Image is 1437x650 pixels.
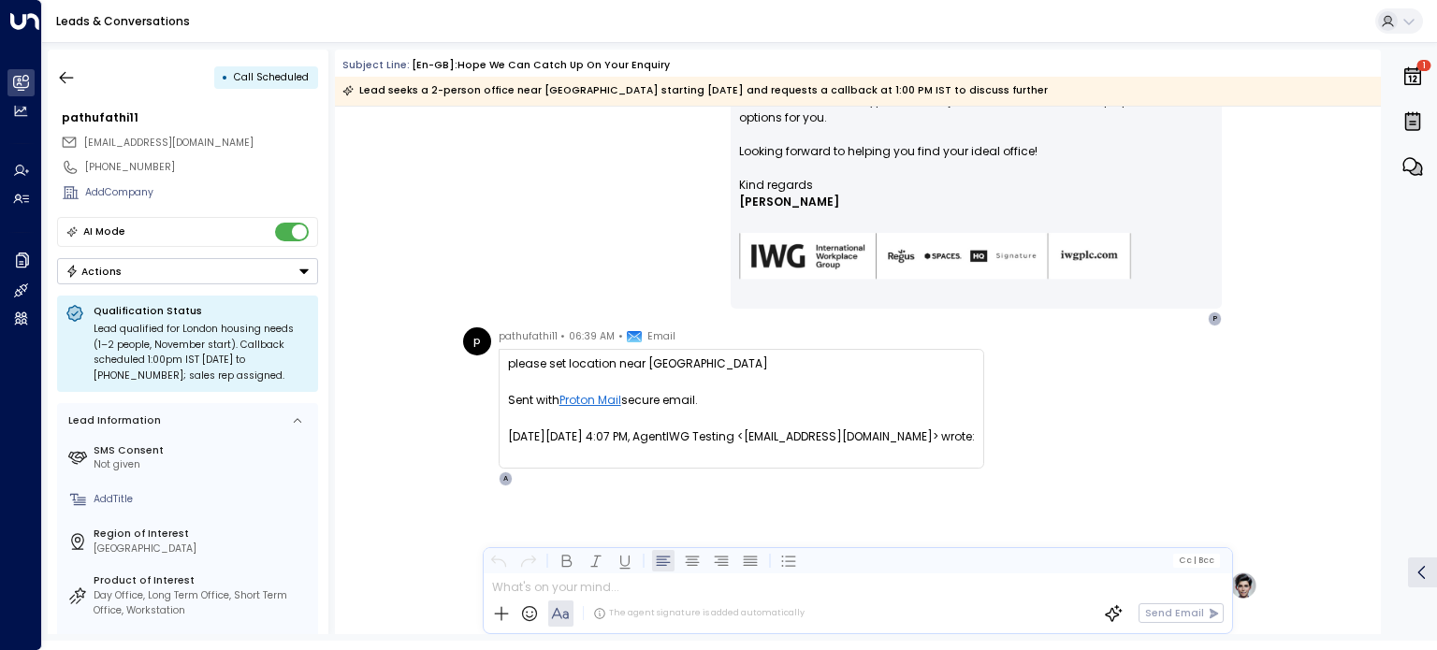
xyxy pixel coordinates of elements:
[739,177,813,194] span: Kind regards
[342,58,410,72] span: Subject Line:
[94,322,310,383] div: Lead qualified for London housing needs (1–2 people, November start). Callback scheduled 1:00pm I...
[62,109,318,126] div: pathufathi11
[94,573,312,588] label: Product of Interest
[593,607,805,620] div: The agent signature is added automatically
[64,413,161,428] div: Lead Information
[94,588,312,618] div: Day Office, Long Term Office, Short Term Office, Workstation
[618,327,623,346] span: •
[1173,554,1220,567] button: Cc|Bcc
[94,492,312,507] div: AddTitle
[94,542,312,556] div: [GEOGRAPHIC_DATA]
[516,549,539,571] button: Redo
[739,233,1132,281] img: AIorK4zU2Kz5WUNqa9ifSKC9jFH1hjwenjvh85X70KBOPduETvkeZu4OqG8oPuqbwvp3xfXcMQJCRtwYb-SG
[560,327,565,346] span: •
[508,355,975,372] div: please set location near [GEOGRAPHIC_DATA]
[94,527,312,542] label: Region of Interest
[342,81,1048,100] div: Lead seeks a 2-person office near [GEOGRAPHIC_DATA] starting [DATE] and requests a callback at 1:...
[499,471,514,486] div: A
[739,177,1213,303] div: Signature
[234,70,309,84] span: Call Scheduled
[559,392,621,409] a: Proton Mail
[1208,311,1223,326] div: P
[1397,56,1429,97] button: 1
[499,327,558,346] span: pathufathi11
[222,65,228,90] div: •
[412,58,670,73] div: [en-GB]:Hope we can catch up on your enquiry
[739,194,839,210] span: [PERSON_NAME]
[508,392,975,409] div: Sent with secure email.
[1417,60,1431,71] span: 1
[57,258,318,284] button: Actions
[94,457,312,472] div: Not given
[57,258,318,284] div: Button group with a nested menu
[56,13,190,29] a: Leads & Conversations
[94,304,310,318] p: Qualification Status
[569,327,615,346] span: 06:39 AM
[1193,556,1196,565] span: |
[85,185,318,200] div: AddCompany
[1179,556,1214,565] span: Cc Bcc
[85,160,318,175] div: [PHONE_NUMBER]
[647,327,675,346] span: Email
[84,136,254,151] span: pathufathi11@proton.me
[83,223,125,241] div: AI Mode
[94,443,312,458] label: SMS Consent
[1229,571,1257,599] img: profile-logo.png
[463,327,491,355] div: p
[508,428,975,462] div: [DATE][DATE] 4:07 PM, AgentIWG Testing <[EMAIL_ADDRESS][DOMAIN_NAME]> wrote:
[84,136,254,150] span: [EMAIL_ADDRESS][DOMAIN_NAME]
[487,549,510,571] button: Undo
[65,265,123,278] div: Actions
